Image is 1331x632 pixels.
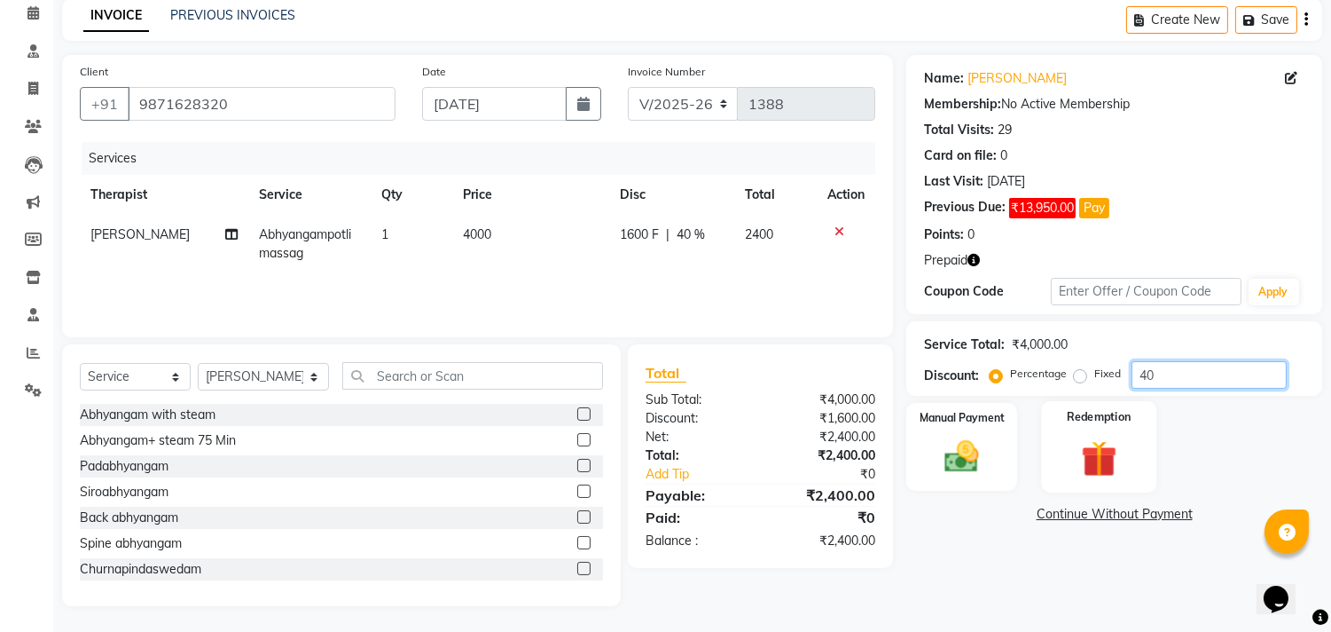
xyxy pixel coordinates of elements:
span: 4000 [463,226,491,242]
th: Price [452,175,609,215]
button: Apply [1249,279,1299,305]
div: Discount: [924,367,979,385]
div: ₹2,400.00 [761,485,889,506]
div: Balance : [632,532,761,550]
div: ₹0 [761,507,889,528]
div: ₹0 [782,465,889,484]
th: Total [734,175,817,215]
div: ₹4,000.00 [1012,336,1068,354]
div: Net: [632,428,761,446]
th: Action [817,175,875,215]
div: Abhyangam with steam [80,406,215,424]
div: Padabhyangam [80,457,168,476]
div: 0 [967,225,975,244]
div: Churnapindaswedam [80,560,201,579]
img: _cash.svg [934,437,990,477]
div: Abhyangam+ steam 75 Min [80,431,236,450]
label: Date [422,64,446,80]
a: Continue Without Payment [910,505,1319,524]
th: Service [248,175,371,215]
th: Disc [609,175,734,215]
a: Add Tip [632,465,782,484]
div: Last Visit: [924,172,983,191]
label: Invoice Number [628,64,705,80]
span: [PERSON_NAME] [90,226,190,242]
input: Enter Offer / Coupon Code [1051,278,1241,305]
th: Qty [371,175,452,215]
span: 1600 F [620,225,659,244]
div: Paid: [632,507,761,528]
button: Pay [1079,198,1109,218]
div: Siroabhyangam [80,483,168,502]
button: Create New [1126,6,1228,34]
span: Total [646,364,686,383]
span: 1 [381,226,388,242]
div: Name: [924,69,964,88]
label: Fixed [1094,366,1121,382]
label: Redemption [1067,408,1131,425]
div: 0 [1000,146,1007,165]
div: Back abhyangam [80,509,178,527]
iframe: chat widget [1257,561,1313,614]
div: [DATE] [987,172,1025,191]
span: | [666,225,669,244]
span: 40 % [677,225,705,244]
div: Previous Due: [924,198,1006,218]
a: [PERSON_NAME] [967,69,1067,88]
a: PREVIOUS INVOICES [170,7,295,23]
button: +91 [80,87,129,121]
div: ₹4,000.00 [761,391,889,409]
label: Manual Payment [920,410,1005,426]
div: Discount: [632,409,761,428]
span: Abhyangampotli massag [259,226,351,261]
button: Save [1235,6,1297,34]
div: No Active Membership [924,95,1304,114]
label: Percentage [1010,366,1067,382]
div: ₹2,400.00 [761,532,889,550]
div: Services [82,142,889,175]
div: Sub Total: [632,391,761,409]
span: Prepaid [924,251,967,270]
input: Search or Scan [342,362,603,390]
div: Total Visits: [924,121,994,139]
div: ₹1,600.00 [761,409,889,428]
div: 29 [998,121,1012,139]
div: ₹2,400.00 [761,428,889,446]
div: Total: [632,446,761,465]
div: Service Total: [924,336,1005,354]
div: Card on file: [924,146,997,165]
img: _gift.svg [1069,437,1128,481]
th: Therapist [80,175,248,215]
div: Points: [924,225,964,244]
div: ₹2,400.00 [761,446,889,465]
span: ₹13,950.00 [1009,198,1076,218]
label: Client [80,64,108,80]
span: 2400 [745,226,773,242]
div: Spine abhyangam [80,534,182,553]
div: Coupon Code [924,282,1051,301]
div: Membership: [924,95,1001,114]
div: Payable: [632,485,761,506]
input: Search by Name/Mobile/Email/Code [128,87,395,121]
